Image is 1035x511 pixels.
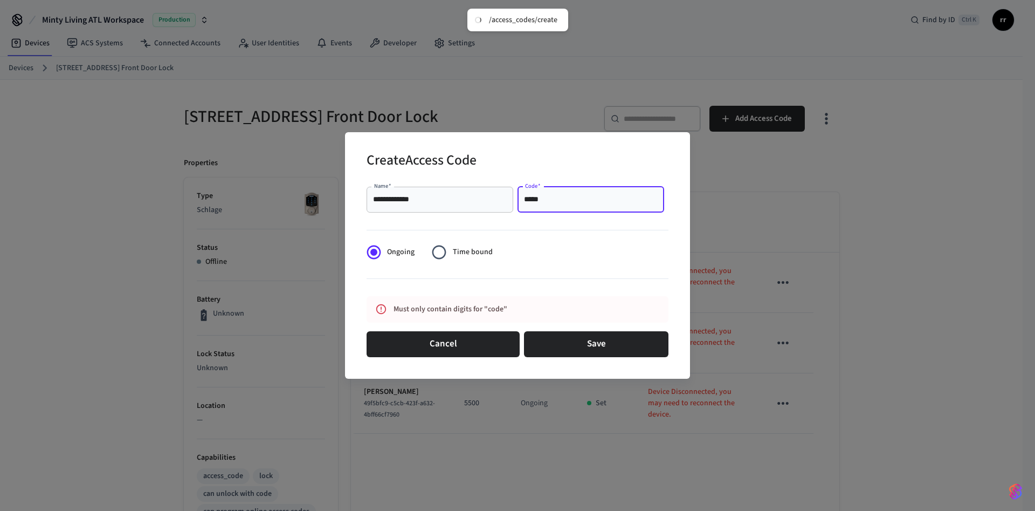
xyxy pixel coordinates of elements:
label: Name [374,182,391,190]
span: Time bound [453,247,493,258]
button: Save [524,331,668,357]
img: SeamLogoGradient.69752ec5.svg [1009,483,1022,500]
div: /access_codes/create [489,15,557,25]
h2: Create Access Code [367,145,477,178]
label: Code [525,182,541,190]
span: Ongoing [387,247,415,258]
button: Cancel [367,331,520,357]
div: Must only contain digits for "code" [394,299,621,319]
